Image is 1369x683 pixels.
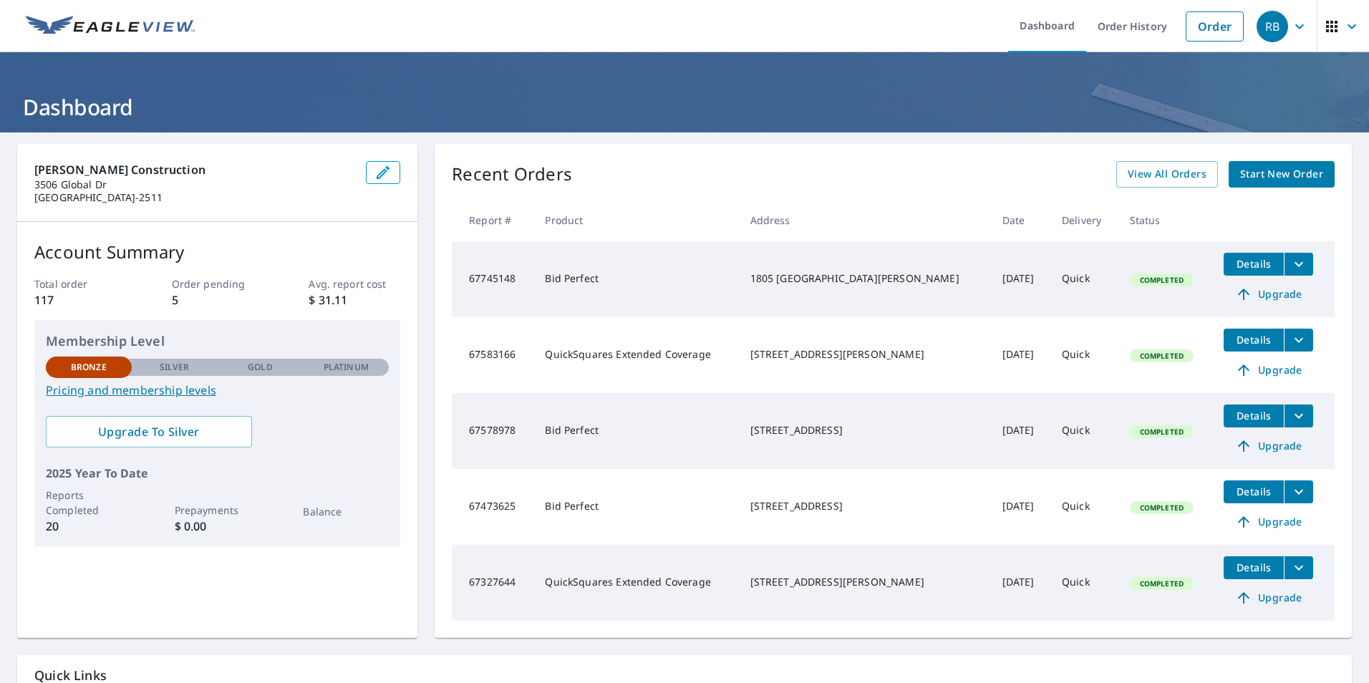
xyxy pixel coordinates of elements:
td: Quick [1050,545,1118,621]
span: Upgrade [1232,286,1305,303]
td: Bid Perfect [533,393,738,469]
p: $ 31.11 [309,291,400,309]
p: Silver [160,361,190,374]
button: detailsBtn-67745148 [1224,253,1284,276]
div: [STREET_ADDRESS] [750,499,979,513]
span: Completed [1131,275,1192,285]
th: Report # [452,199,533,241]
p: Total order [34,276,126,291]
p: $ 0.00 [175,518,261,535]
td: [DATE] [991,393,1051,469]
button: detailsBtn-67327644 [1224,556,1284,579]
a: Order [1186,11,1244,42]
a: Upgrade [1224,283,1313,306]
button: filesDropdownBtn-67473625 [1284,480,1313,503]
span: Upgrade [1232,589,1305,606]
td: 67745148 [452,241,533,317]
h1: Dashboard [17,92,1352,122]
span: Details [1232,485,1275,498]
p: Balance [303,504,389,519]
td: Quick [1050,241,1118,317]
p: 3506 Global Dr [34,178,354,191]
a: Upgrade To Silver [46,416,252,447]
span: Start New Order [1240,165,1323,183]
th: Date [991,199,1051,241]
td: Bid Perfect [533,469,738,545]
div: [STREET_ADDRESS][PERSON_NAME] [750,347,979,362]
span: View All Orders [1128,165,1206,183]
th: Product [533,199,738,241]
a: View All Orders [1116,161,1218,188]
span: Completed [1131,351,1192,361]
p: Account Summary [34,239,400,265]
th: Address [739,199,991,241]
a: Start New Order [1229,161,1335,188]
p: Bronze [71,361,107,374]
td: QuickSquares Extended Coverage [533,545,738,621]
span: Upgrade To Silver [57,424,241,440]
td: QuickSquares Extended Coverage [533,317,738,393]
button: filesDropdownBtn-67327644 [1284,556,1313,579]
p: 117 [34,291,126,309]
p: 5 [172,291,263,309]
p: Reports Completed [46,488,132,518]
p: Gold [248,361,272,374]
div: 1805 [GEOGRAPHIC_DATA][PERSON_NAME] [750,271,979,286]
span: Completed [1131,427,1192,437]
p: Platinum [324,361,369,374]
th: Delivery [1050,199,1118,241]
div: [STREET_ADDRESS][PERSON_NAME] [750,575,979,589]
td: [DATE] [991,317,1051,393]
p: [PERSON_NAME] Construction [34,161,354,178]
button: filesDropdownBtn-67583166 [1284,329,1313,352]
p: 20 [46,518,132,535]
span: Details [1232,409,1275,422]
td: [DATE] [991,241,1051,317]
span: Details [1232,257,1275,271]
p: Order pending [172,276,263,291]
td: Quick [1050,317,1118,393]
a: Pricing and membership levels [46,382,389,399]
img: EV Logo [26,16,195,37]
button: filesDropdownBtn-67578978 [1284,405,1313,427]
span: Upgrade [1232,437,1305,455]
a: Upgrade [1224,359,1313,382]
p: Avg. report cost [309,276,400,291]
span: Completed [1131,503,1192,513]
td: Bid Perfect [533,241,738,317]
td: 67473625 [452,469,533,545]
p: Prepayments [175,503,261,518]
td: 67583166 [452,317,533,393]
p: Recent Orders [452,161,572,188]
button: detailsBtn-67578978 [1224,405,1284,427]
button: filesDropdownBtn-67745148 [1284,253,1313,276]
a: Upgrade [1224,510,1313,533]
td: Quick [1050,393,1118,469]
td: [DATE] [991,469,1051,545]
span: Upgrade [1232,513,1305,531]
div: RB [1257,11,1288,42]
span: Upgrade [1232,362,1305,379]
td: 67327644 [452,545,533,621]
button: detailsBtn-67583166 [1224,329,1284,352]
td: [DATE] [991,545,1051,621]
span: Completed [1131,578,1192,588]
span: Details [1232,561,1275,574]
td: Quick [1050,469,1118,545]
p: 2025 Year To Date [46,465,389,482]
td: 67578978 [452,393,533,469]
p: Membership Level [46,331,389,351]
a: Upgrade [1224,435,1313,457]
span: Details [1232,333,1275,347]
div: [STREET_ADDRESS] [750,423,979,437]
button: detailsBtn-67473625 [1224,480,1284,503]
p: [GEOGRAPHIC_DATA]-2511 [34,191,354,204]
a: Upgrade [1224,586,1313,609]
th: Status [1118,199,1213,241]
